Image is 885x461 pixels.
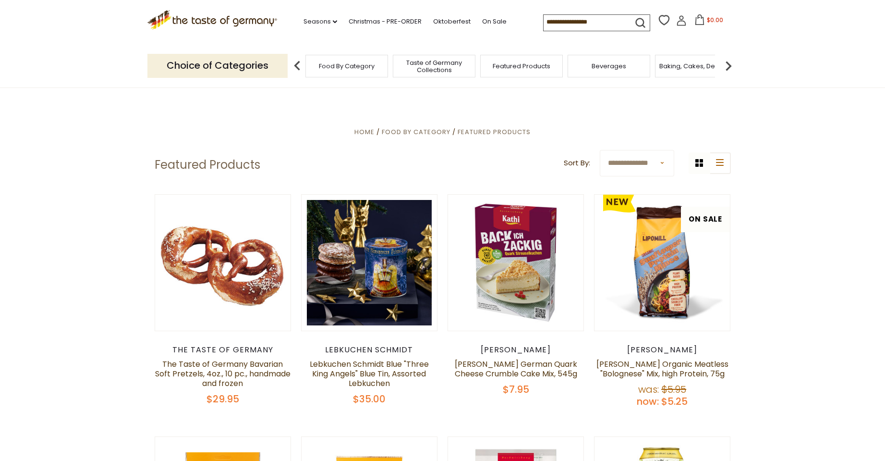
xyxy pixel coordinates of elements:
div: [PERSON_NAME] [594,345,731,355]
div: The Taste of Germany [155,345,291,355]
div: Lebkuchen Schmidt [301,345,438,355]
img: previous arrow [288,56,307,75]
a: [PERSON_NAME] Organic Meatless "Bolognese" Mix, high Protein, 75g [596,359,728,379]
a: Featured Products [493,62,550,70]
a: Oktoberfest [433,16,471,27]
span: $5.25 [661,395,688,408]
a: Seasons [303,16,337,27]
span: $29.95 [206,392,239,406]
img: Lebkuchen Schmidt Blue "Three King Angels" Blue Tin, Assorted Lebkuchen [302,195,437,331]
a: Food By Category [382,127,450,137]
a: Food By Category [319,62,375,70]
p: Choice of Categories [147,54,288,77]
h1: Featured Products [155,158,260,172]
label: Sort By: [564,157,590,169]
a: Lebkuchen Schmidt Blue "Three King Angels" Blue Tin, Assorted Lebkuchen [310,359,429,389]
span: $7.95 [503,383,529,396]
label: Now: [637,395,659,408]
span: $35.00 [353,392,386,406]
a: Beverages [592,62,626,70]
a: On Sale [482,16,507,27]
div: [PERSON_NAME] [448,345,584,355]
a: The Taste of Germany Bavarian Soft Pretzels, 4oz., 10 pc., handmade and frozen [155,359,291,389]
button: $0.00 [689,14,729,29]
img: The Taste of Germany Bavarian Soft Pretzels, 4oz., 10 pc., handmade and frozen [155,195,291,331]
label: Was: [638,383,659,396]
span: $5.95 [661,383,686,396]
img: Lamotte Organic Meatless "Bolognese" Mix, high Protein, 75g [594,195,730,331]
a: [PERSON_NAME] German Quark Cheese Crumble Cake Mix, 545g [455,359,577,379]
a: Baking, Cakes, Desserts [659,62,734,70]
img: next arrow [719,56,738,75]
a: Taste of Germany Collections [396,59,473,74]
a: Home [354,127,375,137]
span: $0.00 [707,16,723,24]
a: Christmas - PRE-ORDER [349,16,422,27]
a: Featured Products [458,127,531,137]
img: Kathi German Quark Cheese Crumble Cake Mix, 545g [448,195,584,331]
